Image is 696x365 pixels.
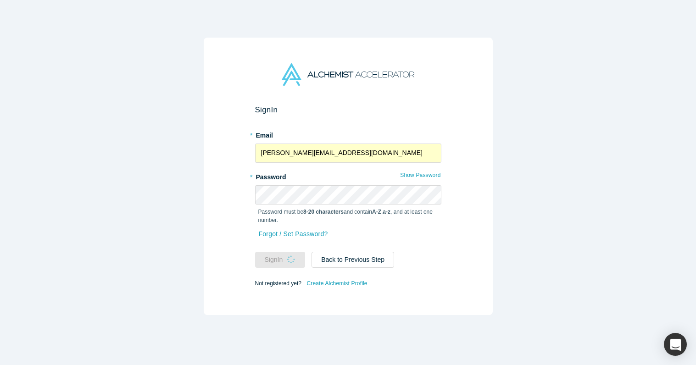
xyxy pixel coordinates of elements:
[282,63,414,86] img: Alchemist Accelerator Logo
[255,169,441,182] label: Password
[255,127,441,140] label: Email
[258,226,329,242] a: Forgot / Set Password?
[255,252,306,268] button: SignIn
[372,209,381,215] strong: A-Z
[306,277,367,289] a: Create Alchemist Profile
[255,105,441,115] h2: Sign In
[303,209,344,215] strong: 8-20 characters
[400,169,441,181] button: Show Password
[383,209,390,215] strong: a-z
[258,208,438,224] p: Password must be and contain , , and at least one number.
[255,280,301,286] span: Not registered yet?
[312,252,394,268] button: Back to Previous Step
